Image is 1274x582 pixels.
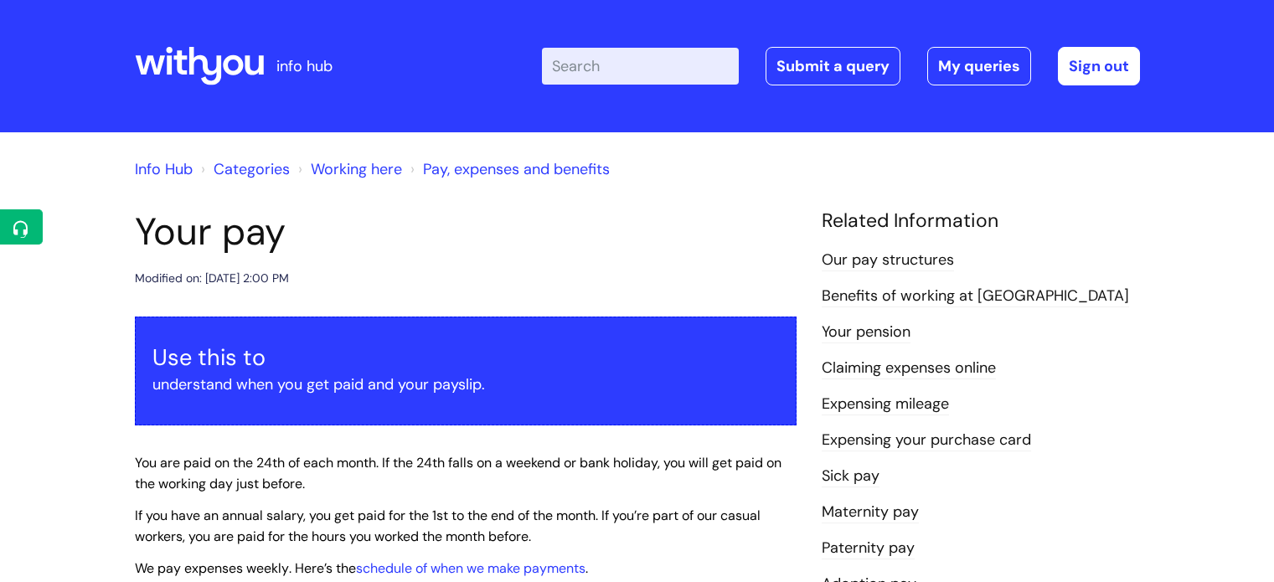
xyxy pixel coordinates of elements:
li: Pay, expenses and benefits [406,156,610,183]
h4: Related Information [822,209,1140,233]
a: Our pay structures [822,250,954,271]
h3: Use this to [152,344,779,371]
span: If you have an annual salary, you get paid for the 1st to the end of the month. If you’re part of... [135,507,761,545]
div: | - [542,47,1140,85]
span: . Here’s the . [135,559,588,577]
a: Categories [214,159,290,179]
a: Submit a query [766,47,900,85]
div: Modified on: [DATE] 2:00 PM [135,268,289,289]
span: You are paid on the 24th of each month. If the 24th falls on a weekend or bank holiday, you will ... [135,454,781,492]
a: Expensing mileage [822,394,949,415]
a: Expensing your purchase card [822,430,1031,451]
a: Your pension [822,322,910,343]
a: Benefits of working at [GEOGRAPHIC_DATA] [822,286,1129,307]
a: Info Hub [135,159,193,179]
span: We pay expenses weekly [135,559,289,577]
a: Claiming expenses online [822,358,996,379]
h1: Your pay [135,209,797,255]
a: Sick pay [822,466,879,487]
li: Solution home [197,156,290,183]
input: Search [542,48,739,85]
li: Working here [294,156,402,183]
a: My queries [927,47,1031,85]
a: Pay, expenses and benefits [423,159,610,179]
a: Paternity pay [822,538,915,559]
p: info hub [276,53,333,80]
a: schedule of when we make payments [356,559,585,577]
a: Maternity pay [822,502,919,523]
a: Working here [311,159,402,179]
a: Sign out [1058,47,1140,85]
p: understand when you get paid and your payslip. [152,371,779,398]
